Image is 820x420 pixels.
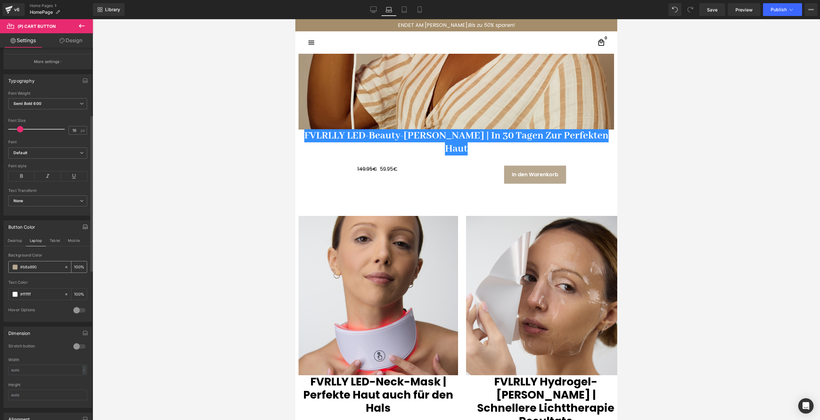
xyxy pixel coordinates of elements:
div: Button Color [8,221,35,230]
div: % [71,261,87,273]
span: Publish [771,7,787,12]
span: (P) Cart Button [18,24,56,29]
button: Desktop [4,235,26,246]
a: Tablet [397,3,412,16]
div: Dimension [8,327,30,336]
button: Redo [684,3,697,16]
div: Stretch button [8,344,67,350]
div: Font style [8,164,87,168]
button: Tablet [46,235,64,246]
button: More [805,3,817,16]
div: Text Color [8,280,87,285]
button: Publish [763,3,802,16]
button: Mobile [64,235,84,246]
a: Laptop [381,3,397,16]
div: Open Intercom Messenger [798,398,814,414]
button: Laptop [26,235,46,246]
i: Default [13,150,27,156]
b: None [13,198,23,203]
div: Font Size [8,118,87,123]
span: Library [105,7,120,12]
div: Width [8,358,87,362]
button: Undo [668,3,681,16]
a: Preview [728,3,760,16]
p: More settings [34,59,60,65]
div: % [71,289,87,300]
div: Font [8,140,87,144]
b: Semi Bold 600 [13,101,41,106]
div: - [82,366,86,374]
div: Font Weight [8,91,87,96]
a: New Library [93,3,125,16]
span: Preview [735,6,753,13]
span: px [81,128,86,132]
a: Mobile [412,3,427,16]
a: Desktop [366,3,381,16]
a: Design [48,33,94,48]
div: Background Color [8,253,87,258]
input: auto [8,365,87,375]
div: v6 [13,5,21,14]
div: Text Transform [8,188,87,193]
input: Color [20,264,61,271]
span: HomePage [30,10,53,15]
a: Home Pages [30,3,93,8]
input: Color [20,291,61,298]
button: More settings [4,54,92,69]
input: auto [8,390,87,400]
span: Save [707,6,717,13]
div: Typography [8,75,35,83]
div: Hover Options [8,307,67,314]
a: v6 [3,3,25,16]
div: Height [8,383,87,387]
